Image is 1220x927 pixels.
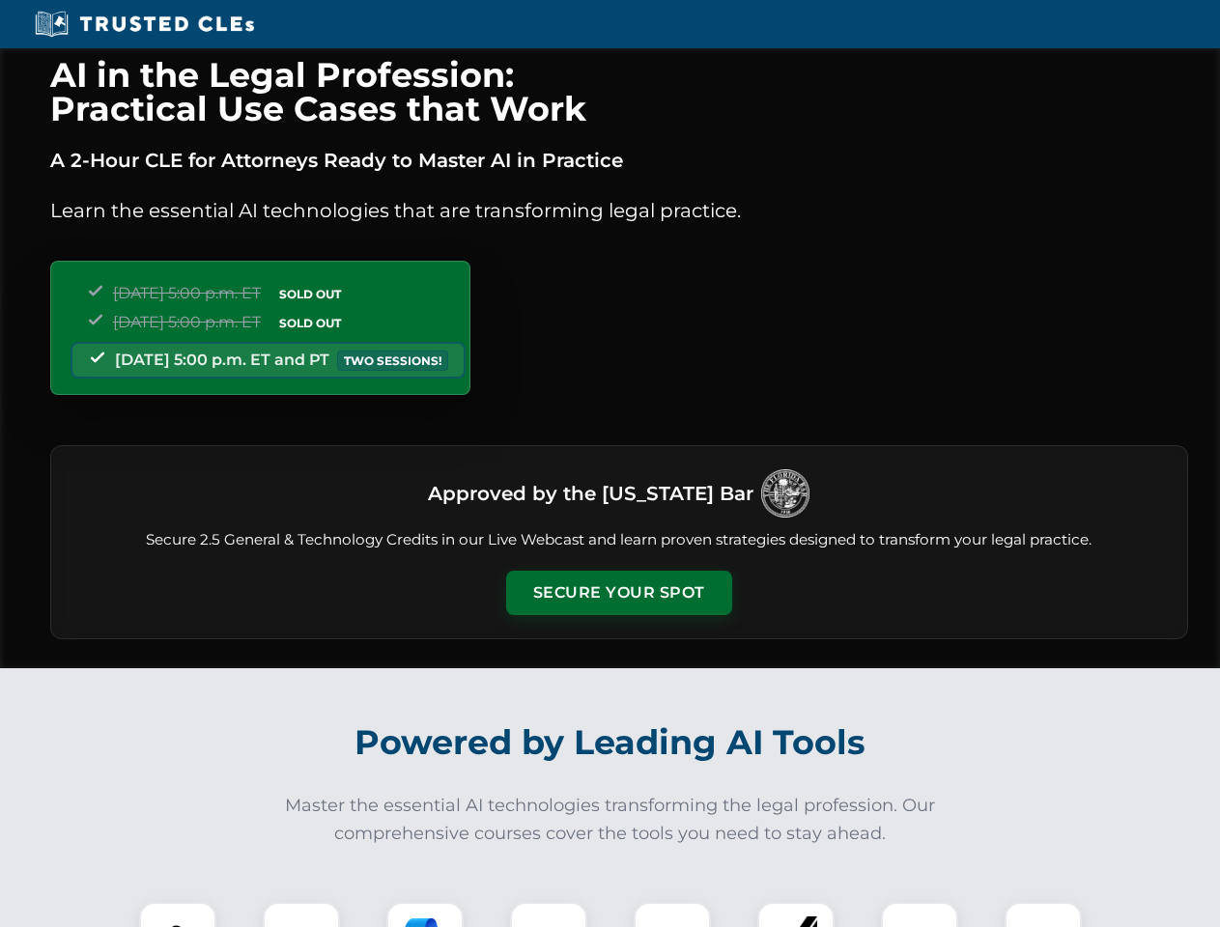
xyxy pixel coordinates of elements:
p: Secure 2.5 General & Technology Credits in our Live Webcast and learn proven strategies designed ... [74,529,1164,551]
h2: Powered by Leading AI Tools [75,709,1146,776]
p: A 2-Hour CLE for Attorneys Ready to Master AI in Practice [50,145,1188,176]
span: [DATE] 5:00 p.m. ET [113,313,261,331]
img: Trusted CLEs [29,10,260,39]
span: SOLD OUT [272,284,348,304]
span: [DATE] 5:00 p.m. ET [113,284,261,302]
h3: Approved by the [US_STATE] Bar [428,476,753,511]
button: Secure Your Spot [506,571,732,615]
img: Logo [761,469,809,518]
span: SOLD OUT [272,313,348,333]
p: Master the essential AI technologies transforming the legal profession. Our comprehensive courses... [272,792,949,848]
p: Learn the essential AI technologies that are transforming legal practice. [50,195,1188,226]
h1: AI in the Legal Profession: Practical Use Cases that Work [50,58,1188,126]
